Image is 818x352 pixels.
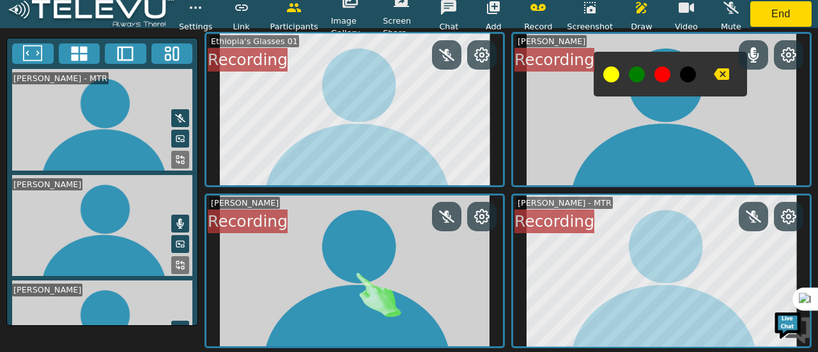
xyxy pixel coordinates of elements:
div: Recording [514,210,594,234]
button: Replace Feed [171,151,189,169]
button: Picture in Picture [171,235,189,253]
img: hand-green.png [355,271,403,319]
button: Mute [171,321,189,339]
button: End [750,1,812,27]
span: Add [486,20,502,33]
div: [PERSON_NAME] [516,35,587,47]
div: [PERSON_NAME] [12,284,82,296]
img: d_736959983_company_1615157101543_736959983 [22,59,54,91]
span: Participants [270,20,318,33]
div: Recording [208,210,288,234]
span: Image Gallery [331,15,370,39]
button: Mute [171,109,189,127]
img: Chat Widget [773,307,812,346]
div: Ethiopia's Glasses 01 [210,35,299,47]
span: Draw [631,20,652,33]
button: Two Window Medium [105,43,146,64]
div: Recording [514,48,594,72]
span: We're online! [74,98,176,227]
div: Recording [208,48,288,72]
button: Fullscreen [12,43,54,64]
div: [PERSON_NAME] - MTR [516,197,613,209]
span: Link [233,20,249,33]
span: Chat [439,20,458,33]
span: Video [675,20,698,33]
span: Mute [721,20,741,33]
textarea: Type your message and hit 'Enter' [6,224,243,269]
div: Chat with us now [66,67,215,84]
span: Screen Share [383,15,420,39]
div: [PERSON_NAME] - MTR [12,72,109,84]
div: [PERSON_NAME] [12,178,82,190]
div: [PERSON_NAME] [210,197,280,209]
button: Mute [171,215,189,233]
button: Three Window Medium [151,43,193,64]
span: Settings [179,20,213,33]
span: Screenshot [567,20,613,33]
button: Replace Feed [171,256,189,274]
button: Picture in Picture [171,130,189,148]
span: Record [524,20,552,33]
div: Minimize live chat window [210,6,240,37]
button: 4x4 [59,43,100,64]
